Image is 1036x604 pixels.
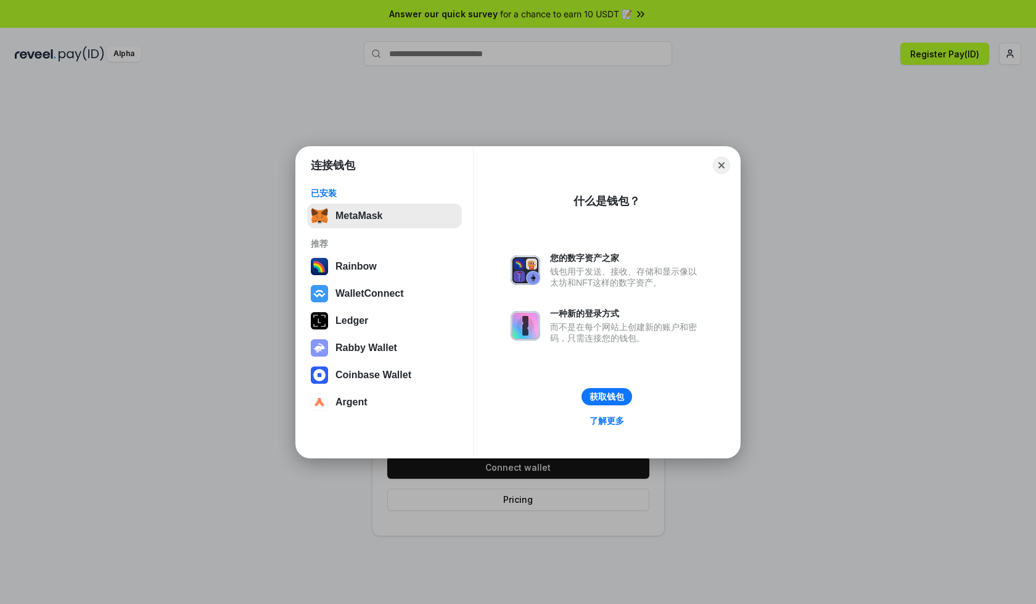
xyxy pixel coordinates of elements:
[307,336,462,360] button: Rabby Wallet
[307,254,462,279] button: Rainbow
[550,252,703,263] div: 您的数字资产之家
[573,194,640,209] div: 什么是钱包？
[550,308,703,319] div: 一种新的登录方式
[311,285,328,302] img: svg+xml,%3Csvg%20width%3D%2228%22%20height%3D%2228%22%20viewBox%3D%220%200%2028%2028%22%20fill%3D...
[713,157,730,174] button: Close
[550,321,703,344] div: 而不是在每个网站上创建新的账户和密码，只需连接您的钱包。
[590,415,624,426] div: 了解更多
[311,207,328,225] img: svg+xml,%3Csvg%20fill%3D%22none%22%20height%3D%2233%22%20viewBox%3D%220%200%2035%2033%22%20width%...
[311,394,328,411] img: svg+xml,%3Csvg%20width%3D%2228%22%20height%3D%2228%22%20viewBox%3D%220%200%2028%2028%22%20fill%3D...
[582,388,632,405] button: 获取钱包
[511,255,540,285] img: svg+xml,%3Csvg%20xmlns%3D%22http%3A%2F%2Fwww.w3.org%2F2000%2Fsvg%22%20fill%3D%22none%22%20viewBox...
[307,204,462,228] button: MetaMask
[311,312,328,329] img: svg+xml,%3Csvg%20xmlns%3D%22http%3A%2F%2Fwww.w3.org%2F2000%2Fsvg%22%20width%3D%2228%22%20height%3...
[511,311,540,341] img: svg+xml,%3Csvg%20xmlns%3D%22http%3A%2F%2Fwww.w3.org%2F2000%2Fsvg%22%20fill%3D%22none%22%20viewBox...
[582,413,631,429] a: 了解更多
[335,397,368,408] div: Argent
[335,261,377,272] div: Rainbow
[307,390,462,415] button: Argent
[311,188,458,199] div: 已安装
[590,391,624,402] div: 获取钱包
[311,158,355,173] h1: 连接钱包
[335,315,368,326] div: Ledger
[550,266,703,288] div: 钱包用于发送、接收、存储和显示像以太坊和NFT这样的数字资产。
[311,339,328,357] img: svg+xml,%3Csvg%20xmlns%3D%22http%3A%2F%2Fwww.w3.org%2F2000%2Fsvg%22%20fill%3D%22none%22%20viewBox...
[311,366,328,384] img: svg+xml,%3Csvg%20width%3D%2228%22%20height%3D%2228%22%20viewBox%3D%220%200%2028%2028%22%20fill%3D...
[307,281,462,306] button: WalletConnect
[335,342,397,354] div: Rabby Wallet
[335,210,382,221] div: MetaMask
[307,363,462,387] button: Coinbase Wallet
[307,308,462,333] button: Ledger
[335,370,411,381] div: Coinbase Wallet
[335,288,404,299] div: WalletConnect
[311,258,328,275] img: svg+xml,%3Csvg%20width%3D%22120%22%20height%3D%22120%22%20viewBox%3D%220%200%20120%20120%22%20fil...
[311,238,458,249] div: 推荐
